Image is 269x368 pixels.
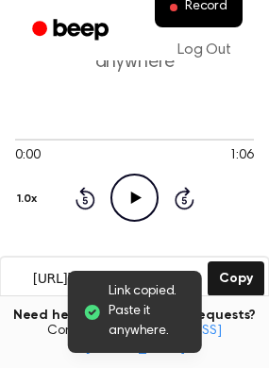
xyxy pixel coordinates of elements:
button: Copy [208,261,263,296]
a: Beep [19,12,126,49]
span: Contact us [11,324,258,357]
span: 0:00 [15,146,40,166]
a: [EMAIL_ADDRESS][DOMAIN_NAME] [85,325,222,355]
button: 1.0x [15,183,43,215]
span: 1:06 [229,146,254,166]
a: Log Out [159,27,250,73]
span: Link copied. Paste it anywhere. [109,282,187,342]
